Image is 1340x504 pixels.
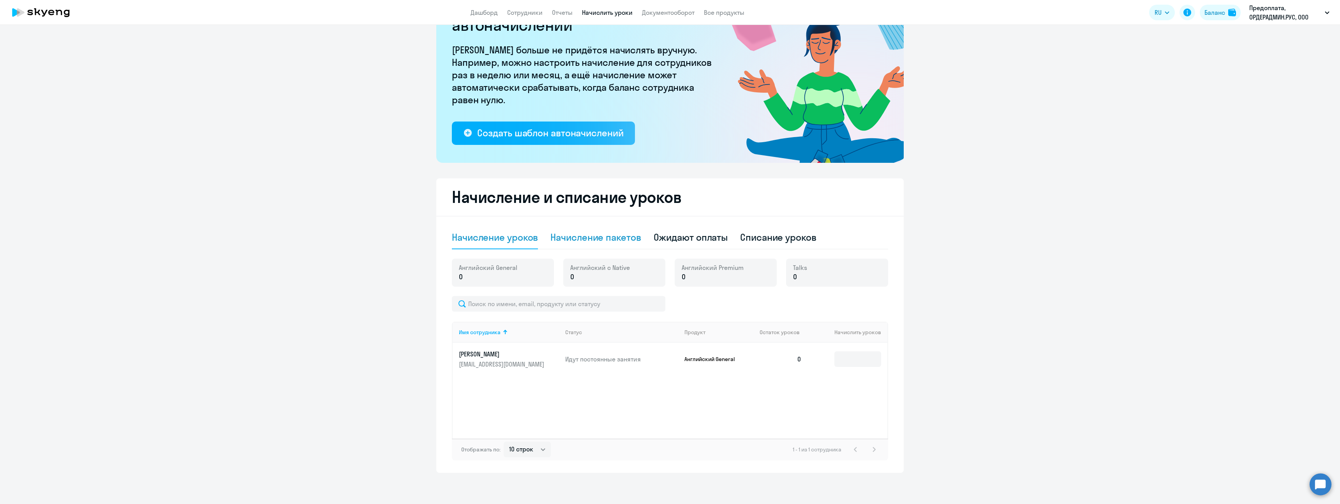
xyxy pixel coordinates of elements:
[740,231,816,243] div: Списание уроков
[550,231,641,243] div: Начисление пакетов
[1245,3,1333,22] button: Предоплата, ОРДЕРАДМИН.РУС, ООО
[570,263,630,272] span: Английский с Native
[477,127,623,139] div: Создать шаблон автоначислений
[452,44,717,106] p: [PERSON_NAME] больше не придётся начислять вручную. Например, можно настроить начисление для сотр...
[552,9,573,16] a: Отчеты
[760,329,800,336] span: Остаток уроков
[459,360,546,368] p: [EMAIL_ADDRESS][DOMAIN_NAME]
[459,329,559,336] div: Имя сотрудника
[471,9,498,16] a: Дашборд
[642,9,695,16] a: Документооборот
[452,188,888,206] h2: Начисление и списание уроков
[1204,8,1225,17] div: Баланс
[753,343,808,375] td: 0
[461,446,501,453] span: Отображать по:
[684,329,754,336] div: Продукт
[793,446,841,453] span: 1 - 1 из 1 сотрудника
[459,350,546,358] p: [PERSON_NAME]
[452,231,538,243] div: Начисление уроков
[459,350,559,368] a: [PERSON_NAME][EMAIL_ADDRESS][DOMAIN_NAME]
[507,9,543,16] a: Сотрудники
[459,272,463,282] span: 0
[682,263,744,272] span: Английский Premium
[459,263,517,272] span: Английский General
[452,122,635,145] button: Создать шаблон автоначислений
[565,329,582,336] div: Статус
[565,329,678,336] div: Статус
[570,272,574,282] span: 0
[459,329,501,336] div: Имя сотрудника
[704,9,744,16] a: Все продукты
[793,263,807,272] span: Talks
[684,356,743,363] p: Английский General
[654,231,728,243] div: Ожидают оплаты
[1155,8,1162,17] span: RU
[808,322,887,343] th: Начислить уроков
[793,272,797,282] span: 0
[582,9,633,16] a: Начислить уроки
[452,296,665,312] input: Поиск по имени, email, продукту или статусу
[565,355,678,363] p: Идут постоянные занятия
[1228,9,1236,16] img: balance
[1200,5,1241,20] button: Балансbalance
[1149,5,1175,20] button: RU
[1249,3,1322,22] p: Предоплата, ОРДЕРАДМИН.РУС, ООО
[760,329,808,336] div: Остаток уроков
[684,329,705,336] div: Продукт
[682,272,686,282] span: 0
